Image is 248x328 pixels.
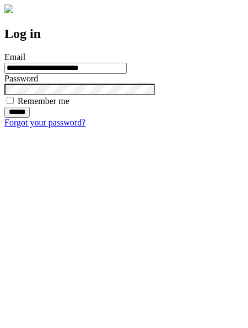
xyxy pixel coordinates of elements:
[4,74,38,83] label: Password
[4,52,25,62] label: Email
[4,118,85,127] a: Forgot your password?
[4,26,244,41] h2: Log in
[18,96,69,106] label: Remember me
[4,4,13,13] img: logo-4e3dc11c47720685a147b03b5a06dd966a58ff35d612b21f08c02c0306f2b779.png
